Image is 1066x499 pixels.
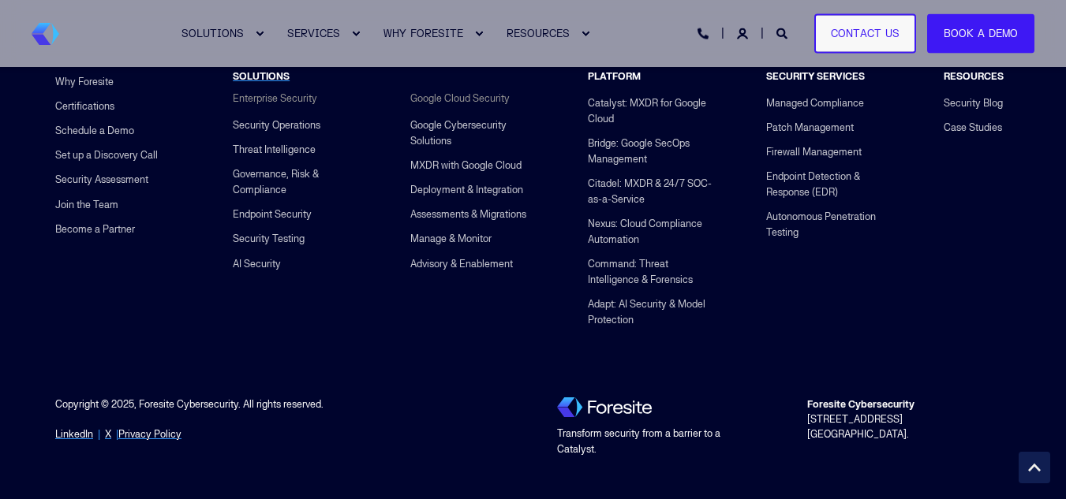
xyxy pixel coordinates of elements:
a: Open Search [776,26,791,39]
div: Navigation Menu [766,91,896,244]
img: Foresite logo, a hexagon shape of blues with a directional arrow to the right hand side, and the ... [557,397,652,418]
a: Security Operations [233,114,320,138]
div: Expand SOLUTIONS [255,29,264,39]
a: LinkedIn [55,427,93,442]
a: Back to Home [32,23,59,45]
div: Expand RESOURCES [581,29,590,39]
a: SOLUTIONS [233,70,290,84]
div: Navigation Menu [588,91,718,332]
span: RESOURCES [507,27,570,39]
a: Deployment & Integration [410,178,523,203]
span: Enterprise Security [233,92,317,105]
a: Governance, Risk & Compliance [233,162,363,203]
a: Certifications [55,95,114,119]
a: Bridge: Google SecOps Management [588,131,718,171]
div: Navigation Menu [410,114,540,276]
strong: Foresite Cybersecurity [807,398,915,411]
span: | [116,428,181,441]
img: Foresite brand mark, a hexagon shape of blues with a directional arrow to the right hand side [32,23,59,45]
span: [GEOGRAPHIC_DATA]. [807,428,909,441]
span: SECURITY SERVICES [766,70,865,83]
a: Command: Threat Intelligence & Forensics [588,251,718,292]
span: | [98,428,100,441]
a: MXDR with Google Cloud [410,154,522,178]
a: Privacy Policy [118,427,181,442]
div: Expand SERVICES [351,29,361,39]
a: Endpoint Detection & Response (EDR) [766,164,896,204]
a: AI Security [233,251,281,276]
a: Autonomous Penetration Testing [766,204,896,244]
div: Copyright © 2025, Foresite Cybersecurity. All rights reserved. [55,397,510,427]
a: Case Studies [944,115,1002,140]
a: Schedule a Demo [55,119,134,143]
a: Set up a Discovery Call [55,143,158,168]
a: Catalyst: MXDR for Google Cloud [588,91,718,131]
div: Expand WHY FORESITE [474,29,484,39]
a: Book a Demo [927,13,1034,54]
span: [STREET_ADDRESS] [807,398,915,426]
a: Endpoint Security [233,203,312,227]
a: Back to top [1019,452,1050,483]
span: Google Cloud Security [410,92,510,105]
a: Login [737,26,751,39]
a: Nexus: Cloud Compliance Automation [588,211,718,251]
a: X [105,427,111,442]
a: Adapt: AI Security & Model Protection [588,292,718,333]
a: Join the Team [55,192,118,217]
a: Google Cybersecurity Solutions [410,114,540,154]
a: Assessments & Migrations [410,203,526,227]
a: Patch Management [766,115,854,140]
a: Manage & Monitor [410,227,492,251]
div: Navigation Menu [944,91,1003,140]
a: Threat Intelligence [233,138,316,162]
a: Become a Partner [55,217,135,241]
a: Security Testing [233,227,305,251]
span: RESOURCES [944,70,1004,83]
a: Security Blog [944,91,1003,115]
div: Navigation Menu [233,114,363,276]
a: Managed Compliance [766,91,864,115]
div: Transform security from a barrier to a Catalyst. [557,426,761,456]
a: Advisory & Enablement [410,251,513,276]
a: Security Assessment [55,168,148,192]
a: Firewall Management [766,140,862,164]
span: SOLUTIONS [181,27,244,39]
a: Citadel: MXDR & 24/7 SOC-as-a-Service [588,171,718,211]
a: Why Foresite [55,70,114,95]
span: WHY FORESITE [383,27,463,39]
div: Navigation Menu [55,70,158,241]
span: PLATFORM [588,70,641,83]
a: Contact Us [814,13,916,54]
